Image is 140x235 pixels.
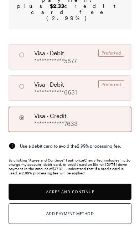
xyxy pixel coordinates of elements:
[20,143,121,149] span: Use a debit card to avoid the 2.99 % processing fee.
[9,158,131,175] div: By clicking "Agree and Continue" I authorize Cherry Technologies Inc. to charge my account, debit...
[34,49,64,57] span: visa - debit
[34,80,64,89] span: visa - debit
[9,203,131,224] button: Add Payment Method
[34,112,67,120] span: visa - credit
[9,142,16,149] img: svg%3e
[98,80,124,88] div: Preferred
[17,3,123,21] span: plus credit card fee ( 2.99 %)
[9,184,131,200] button: Agree and Continue
[50,3,64,9] b: $2.33
[98,49,124,57] div: Preferred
